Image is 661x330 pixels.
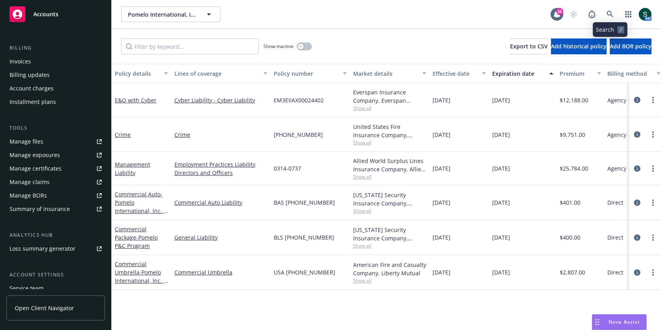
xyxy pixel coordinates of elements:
span: [DATE] [433,164,450,173]
div: Everspan Insurance Company, Everspan Insurance Company [353,88,426,105]
div: Manage files [10,135,43,148]
span: Agency - Pay in full [607,130,658,139]
div: Billing method [607,69,652,78]
span: Show all [353,242,426,249]
a: Directors and Officers [174,169,267,177]
a: more [648,130,658,139]
span: BAS [PHONE_NUMBER] [274,198,335,207]
button: Policy number [271,64,350,83]
div: Billing updates [10,69,50,81]
span: [DATE] [492,96,510,104]
a: Search [602,6,618,22]
button: Add BOR policy [610,38,651,54]
span: [DATE] [492,233,510,242]
button: Lines of coverage [171,64,271,83]
a: Manage files [6,135,105,148]
a: Commercial Auto Liability [174,198,267,207]
span: [DATE] [492,198,510,207]
a: circleInformation [632,95,642,105]
a: Manage exposures [6,149,105,161]
a: E&O with Cyber [115,96,157,104]
button: Expiration date [489,64,557,83]
a: Cyber Liability - Cyber Liability [174,96,267,104]
a: Account charges [6,82,105,95]
a: more [648,268,658,277]
div: Manage claims [10,176,50,188]
span: Show all [353,277,426,284]
span: $2,807.00 [560,268,585,276]
span: [DATE] [433,130,450,139]
div: Service team [10,282,44,295]
a: circleInformation [632,198,642,207]
div: Billing [6,44,105,52]
div: Policy details [115,69,159,78]
a: circleInformation [632,164,642,173]
a: Service team [6,282,105,295]
div: 26 [556,8,563,15]
span: Show inactive [263,43,294,50]
a: circleInformation [632,233,642,242]
span: BLS [PHONE_NUMBER] [274,233,334,242]
button: Nova Assist [592,314,647,330]
span: Direct [607,198,623,207]
a: Crime [174,130,267,139]
span: Nova Assist [609,318,640,325]
div: Invoices [10,55,31,68]
input: Filter by keyword... [121,38,259,54]
a: Billing updates [6,69,105,81]
span: [DATE] [433,96,450,104]
span: Show all [353,207,426,214]
div: Installment plans [10,96,56,108]
button: Add historical policy [551,38,607,54]
div: Manage BORs [10,189,47,202]
a: Commercial Auto [115,190,166,248]
div: Account charges [10,82,54,95]
span: Export to CSV [510,42,548,50]
span: $401.00 [560,198,580,207]
span: Agency - Pay in full [607,96,658,104]
div: Loss summary generator [10,242,75,255]
div: Analytics hub [6,231,105,239]
a: Manage certificates [6,162,105,175]
div: Summary of insurance [10,203,70,215]
span: [DATE] [433,198,450,207]
div: Drag to move [592,315,602,330]
span: [DATE] [433,268,450,276]
span: Direct [607,268,623,276]
span: USA [PHONE_NUMBER] [274,268,335,276]
div: Market details [353,69,417,78]
a: Management Liability [115,161,150,177]
span: [PHONE_NUMBER] [274,130,323,139]
div: Manage certificates [10,162,62,175]
span: 0314-0737 [274,164,301,173]
span: - Pomelo P&C Program [115,234,158,249]
span: Direct [607,233,623,242]
a: Employment Practices Liability [174,160,267,169]
span: Show all [353,105,426,111]
a: Invoices [6,55,105,68]
span: Agency - Pay in full [607,164,658,173]
span: Add BOR policy [610,42,651,50]
span: EM3EIIAX00024402 [274,96,324,104]
a: more [648,164,658,173]
span: Show all [353,139,426,146]
div: Manage exposures [10,149,60,161]
a: more [648,95,658,105]
a: more [648,233,658,242]
div: Lines of coverage [174,69,259,78]
a: Manage BORs [6,189,105,202]
div: American Fire and Casualty Company, Liberty Mutual [353,261,426,277]
button: Market details [350,64,429,83]
button: Export to CSV [510,38,548,54]
span: $25,784.00 [560,164,588,173]
button: Effective date [429,64,489,83]
a: Switch app [620,6,636,22]
button: Policy details [112,64,171,83]
span: Open Client Navigator [15,304,74,312]
div: Account settings [6,271,105,279]
span: $9,751.00 [560,130,585,139]
a: Start snowing [566,6,582,22]
a: Summary of insurance [6,203,105,215]
a: Loss summary generator [6,242,105,255]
